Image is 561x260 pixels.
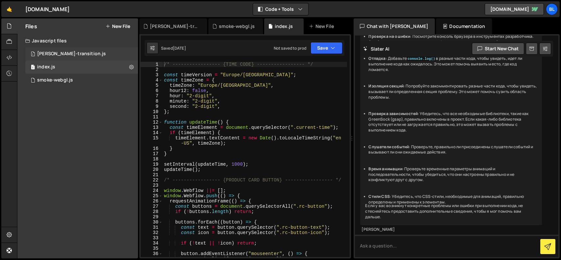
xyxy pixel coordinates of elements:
[369,83,404,89] strong: Изоляция секций
[150,23,199,30] div: [PERSON_NAME]-transition.js
[219,23,255,30] div: smoke-webgl.js
[472,43,524,55] button: Start new chat
[369,56,537,72] li: : Добавьте в разные части кода, чтобы увидеть, идет ли выполнение кода как ожидалось. Это может п...
[141,188,163,193] div: 24
[354,18,435,34] div: Chat with [PERSON_NAME]
[369,194,390,199] strong: Стили CSS
[31,52,35,57] span: 1
[141,88,163,93] div: 6
[369,111,418,116] strong: Проверка зависимостей
[141,193,163,199] div: 25
[141,199,163,204] div: 26
[141,62,163,67] div: 1
[369,144,409,150] strong: Слушатели событий
[369,166,402,172] strong: Время анимации
[25,60,138,74] div: 13815/35065.js
[141,230,163,235] div: 32
[37,64,55,70] div: index.js
[141,146,163,151] div: 16
[141,104,163,109] div: 9
[311,42,342,54] button: Save
[141,99,163,104] div: 8
[141,72,163,78] div: 3
[141,209,163,214] div: 28
[141,120,163,125] div: 12
[369,34,410,39] strong: Проверка на ошибки
[1,1,17,17] a: 🤙
[141,151,163,156] div: 17
[369,144,537,155] li: : Проверьте, правильно ли присоединены слушатели событий и вызывают ли они ожидаемые действия.
[141,162,163,167] div: 19
[309,23,337,30] div: New File
[369,34,537,45] li: : Посмотрите консоль браузера в инструментах разработчика. Ошибки в консоли могут дать вам информ...
[141,67,163,72] div: 2
[141,109,163,114] div: 10
[141,167,163,172] div: 20
[141,220,163,225] div: 30
[141,156,163,162] div: 18
[141,204,163,209] div: 27
[141,246,163,251] div: 35
[141,177,163,183] div: 22
[407,57,436,61] code: console.log()
[141,172,163,177] div: 21
[485,3,544,15] a: [DOMAIN_NAME]
[173,45,186,51] div: [DATE]
[31,65,35,70] span: 1
[141,130,163,135] div: 14
[369,83,537,100] li: : Попробуйте закомментировать разные части кода, чтобы увидеть, вызывает ли определенная секция п...
[253,3,308,15] button: Code + Tools
[37,77,73,83] div: smoke-webgl.js
[363,46,390,52] h2: Slater AI
[105,24,130,29] button: New File
[369,166,537,183] li: : Проверьте временные параметры анимаций и последовательности, чтобы убедиться, что они настроены...
[141,114,163,120] div: 11
[141,183,163,188] div: 23
[369,194,537,205] li: : Убедитесь, что CSS-стили, необходимые для анимаций, правильно определены и применены к элементам.
[275,23,293,30] div: index.js
[274,45,307,51] div: Not saved to prod
[141,235,163,241] div: 33
[369,111,537,133] li: : Убедитесь, что все необходимые библиотеки, такие как GreenSock (gsap), правильно включены в про...
[141,135,163,146] div: 15
[141,225,163,230] div: 31
[436,18,492,34] div: Documentation
[25,47,138,60] div: 13815/35666.js
[141,241,163,246] div: 34
[141,78,163,83] div: 4
[141,83,163,88] div: 5
[546,3,558,15] a: BL
[369,56,386,61] strong: Отладка
[25,74,138,87] div: 13815/35070.js
[141,251,163,256] div: 36
[141,93,163,99] div: 7
[25,5,70,13] div: [DOMAIN_NAME]
[141,125,163,130] div: 13
[161,45,186,51] div: Saved
[362,227,541,232] div: [PERSON_NAME]
[37,51,106,57] div: [PERSON_NAME]-transition.js
[141,214,163,220] div: 29
[17,34,138,47] div: Javascript files
[25,23,37,30] h2: Files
